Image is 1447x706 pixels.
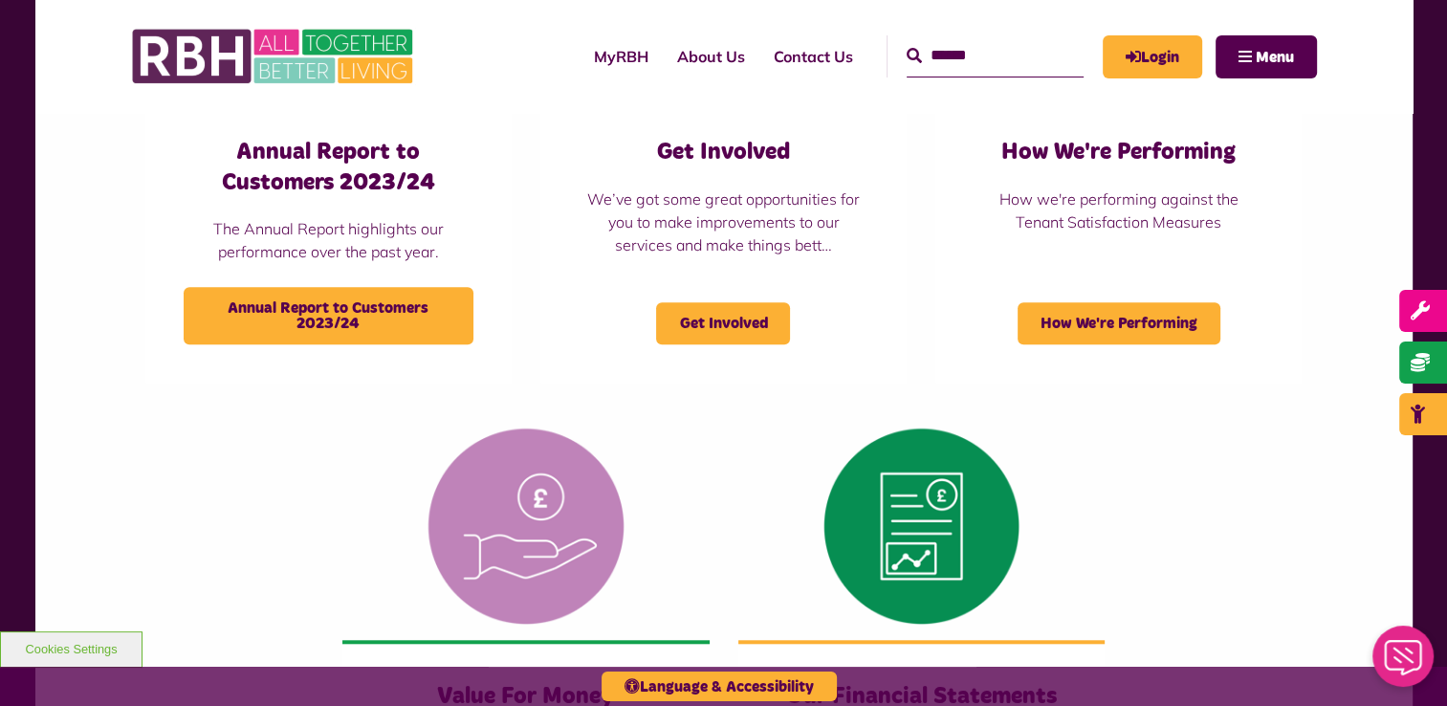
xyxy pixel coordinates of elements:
p: We’ve got some great opportunities for you to make improvements to our services and make things b... [579,188,868,256]
span: How We're Performing [1018,302,1220,344]
img: Value For Money [342,411,709,641]
span: Annual Report to Customers 2023/24 [184,287,473,344]
h3: How We're Performing [974,138,1263,167]
button: Navigation [1216,35,1317,78]
iframe: Netcall Web Assistant for live chat [1361,620,1447,706]
span: Get Involved [656,302,790,344]
a: MyRBH [580,31,663,82]
img: Financial Statement [738,411,1105,641]
a: About Us [663,31,759,82]
span: Menu [1256,50,1294,65]
button: Language & Accessibility [602,672,837,701]
h3: Annual Report to Customers 2023/24 [184,138,473,197]
p: How we're performing against the Tenant Satisfaction Measures [974,188,1263,233]
p: The Annual Report highlights our performance over the past year. [184,217,473,263]
img: RBH [131,19,418,94]
a: MyRBH [1103,35,1202,78]
input: Search [907,35,1084,77]
h3: Get Involved [579,138,868,167]
a: Contact Us [759,31,867,82]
